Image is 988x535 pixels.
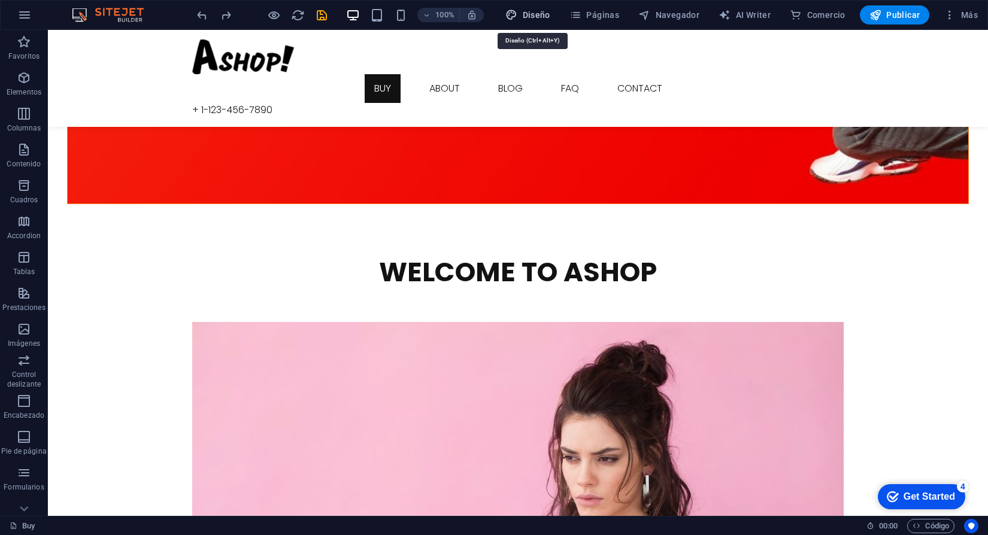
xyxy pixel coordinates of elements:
button: Comercio [785,5,850,25]
button: 100% [417,8,460,22]
h6: Tiempo de la sesión [866,519,898,533]
p: Contenido [7,159,41,169]
div: Get Started [35,13,87,24]
button: Navegador [634,5,704,25]
p: Formularios [4,482,44,492]
p: Accordion [7,231,41,241]
img: Editor Logo [69,8,159,22]
button: AI Writer [714,5,775,25]
span: Comercio [790,9,845,21]
p: Elementos [7,87,41,97]
button: redo [219,8,233,22]
div: 4 [89,2,101,14]
i: Al redimensionar, ajustar el nivel de zoom automáticamente para ajustarse al dispositivo elegido. [466,10,477,20]
p: Columnas [7,123,41,133]
button: Usercentrics [964,519,978,533]
span: AI Writer [719,9,771,21]
i: Deshacer: Cambiar enlace (Ctrl+Z) [195,8,209,22]
span: Código [913,519,949,533]
button: reload [290,8,305,22]
button: Páginas [565,5,624,25]
button: Haz clic para salir del modo de previsualización y seguir editando [266,8,281,22]
p: Pie de página [1,446,46,456]
button: save [314,8,329,22]
span: Navegador [638,9,699,21]
i: Rehacer: Cambiar transformación (Ctrl+Y, ⌘+Y) [219,8,233,22]
button: Diseño [501,5,555,25]
p: Encabezado [4,411,44,420]
span: Publicar [869,9,920,21]
p: Prestaciones [2,303,45,312]
div: Get Started 4 items remaining, 20% complete [10,6,97,31]
span: Más [944,9,978,21]
i: Volver a cargar página [291,8,305,22]
button: Código [907,519,954,533]
span: Diseño [505,9,550,21]
p: Favoritos [8,51,40,61]
h6: 100% [435,8,454,22]
button: Publicar [860,5,930,25]
span: : [887,521,889,530]
button: Más [939,5,983,25]
button: undo [195,8,209,22]
span: 00 00 [879,519,898,533]
p: Imágenes [8,339,40,348]
p: Cuadros [10,195,38,205]
a: Haz clic para cancelar la selección y doble clic para abrir páginas [10,519,35,533]
span: Páginas [569,9,619,21]
p: Tablas [13,267,35,276]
